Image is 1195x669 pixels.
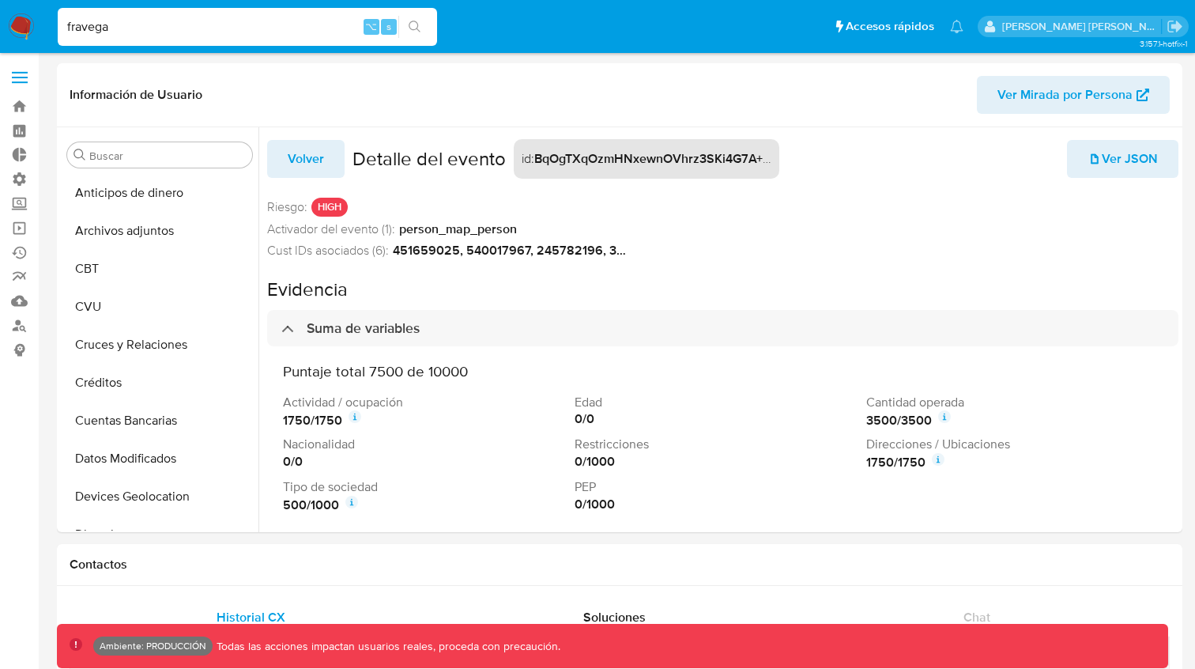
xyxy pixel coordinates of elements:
[1067,140,1178,178] button: Ver JSON
[283,527,1163,546] h3: Transacciones
[963,608,990,626] span: Chat
[399,221,517,238] strong: person_map_person
[267,242,389,259] span: Cust IDs asociados (6):
[575,478,860,496] p: PEP
[61,364,258,402] button: Créditos
[575,394,860,411] p: Edad
[977,76,1170,114] button: Ver Mirada por Persona
[74,149,86,161] button: Buscar
[386,19,391,34] span: s
[866,436,1152,453] p: Direcciones / Ubicaciones
[583,608,646,626] span: Soluciones
[1088,142,1158,176] span: Ver JSON
[89,149,246,163] input: Buscar
[267,140,345,178] button: Volver
[846,18,934,35] span: Accesos rápidos
[283,478,568,496] p: Tipo de sociedad
[283,497,339,514] strong: 500 / 1000
[283,362,1163,380] h3: Puntaje total 7500 de 10000
[267,310,1178,346] div: Suma de variables
[283,453,303,471] strong: 0 / 0
[575,410,594,428] strong: 0 / 0
[575,436,860,453] p: Restricciones
[307,319,420,337] h3: Suma de variables
[61,174,258,212] button: Anticipos de dinero
[393,242,630,259] strong: 451659025, 540017967, 245782196, 313995749, 143125485, 1453830059
[61,326,258,364] button: Cruces y Relaciones
[311,198,348,217] p: HIGH
[283,412,342,429] strong: 1750 / 1750
[100,643,206,649] p: Ambiente: PRODUCCIÓN
[70,87,202,103] h1: Información de Usuario
[288,142,324,176] span: Volver
[61,212,258,250] button: Archivos adjuntos
[70,557,1170,573] h1: Contactos
[61,516,258,554] button: Direcciones
[522,150,534,168] span: id :
[950,20,963,33] a: Notificaciones
[283,394,568,411] p: Actividad / ocupación
[58,17,437,37] input: Buscar usuario o caso...
[1167,18,1183,35] a: Salir
[283,436,568,453] p: Nacionalidad
[61,402,258,440] button: Cuentas Bancarias
[267,221,395,238] span: Activador del evento (1):
[267,198,307,216] span: Riesgo :
[866,454,925,471] strong: 1750 / 1750
[267,278,1178,301] h2: Evidencia
[534,149,1167,168] strong: BqOgTXqOzmHNxewnOVhrz3SKi4G7A+EFWsxEx1PKEmImPtz7/JVs5LtaTNKJmjTdxUhkJ7qEZxXa7WE7iwda3g==
[61,440,258,478] button: Datos Modificados
[217,608,285,626] span: Historial CX
[352,147,506,171] h2: Detalle del evento
[1002,19,1162,34] p: carolina.romo@mercadolibre.com.co
[213,639,560,654] p: Todas las acciones impactan usuarios reales, proceda con precaución.
[61,288,258,326] button: CVU
[866,412,932,429] strong: 3500 / 3500
[866,394,1152,411] p: Cantidad operada
[365,19,377,34] span: ⌥
[575,496,615,513] strong: 0 / 1000
[61,250,258,288] button: CBT
[997,76,1133,114] span: Ver Mirada por Persona
[398,16,431,38] button: search-icon
[61,478,258,516] button: Devices Geolocation
[575,453,615,471] strong: 0 / 1000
